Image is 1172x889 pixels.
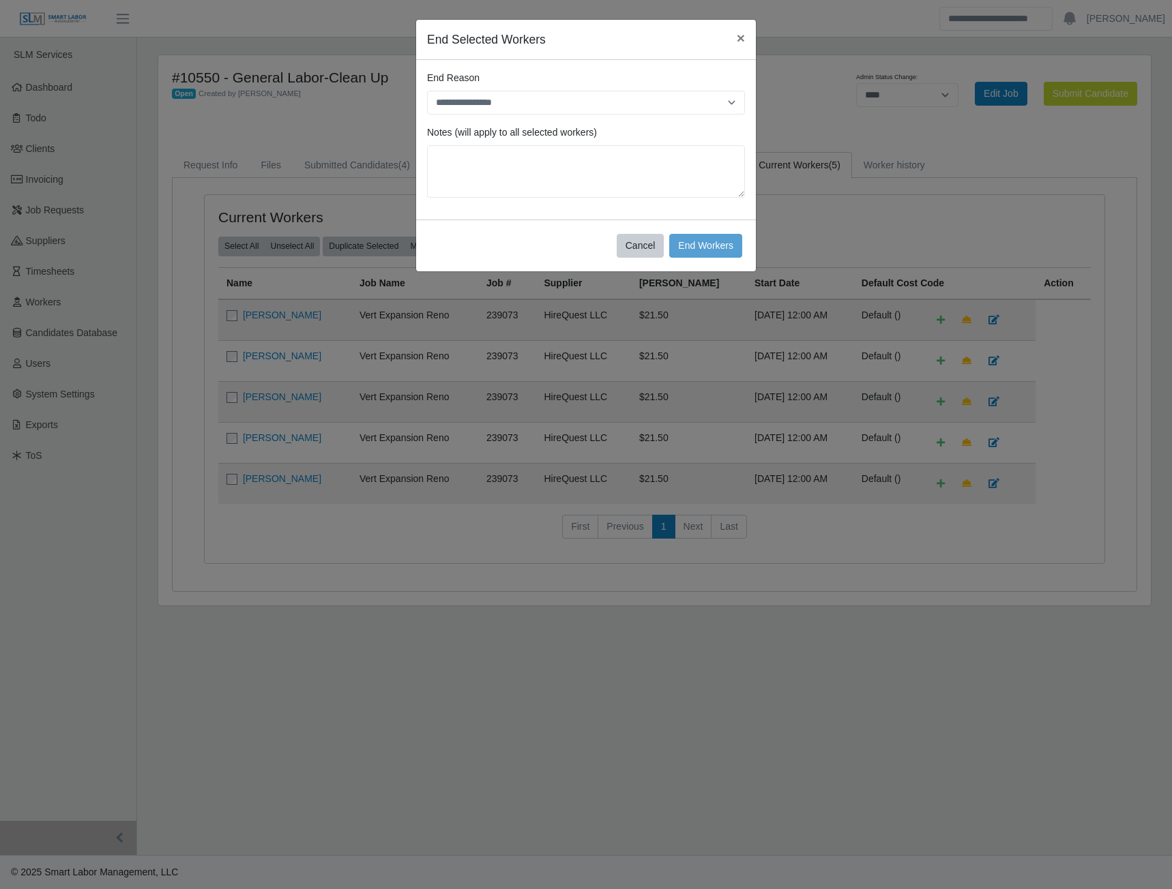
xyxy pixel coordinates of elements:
[427,125,597,140] label: Notes (will apply to all selected workers)
[617,234,664,258] button: Cancel
[427,71,480,85] label: End Reason
[737,30,745,46] span: ×
[669,234,742,258] button: End Workers
[726,20,756,56] button: ×
[427,31,546,48] h5: End Selected Workers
